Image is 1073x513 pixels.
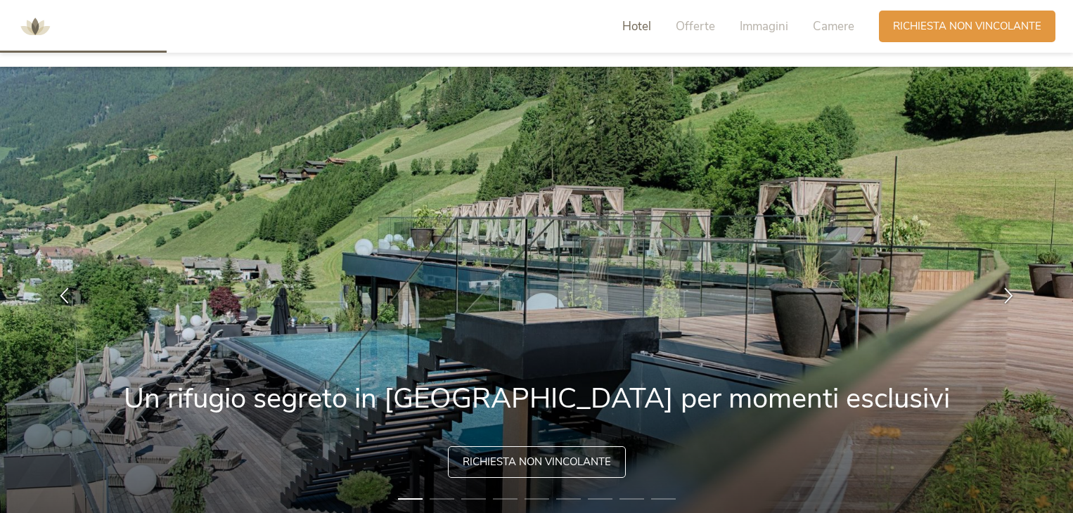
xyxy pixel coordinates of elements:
[813,18,854,34] span: Camere
[463,455,611,469] span: Richiesta non vincolante
[893,19,1041,34] span: Richiesta non vincolante
[14,6,56,48] img: AMONTI & LUNARIS Wellnessresort
[622,18,651,34] span: Hotel
[740,18,788,34] span: Immagini
[14,21,56,31] a: AMONTI & LUNARIS Wellnessresort
[676,18,715,34] span: Offerte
